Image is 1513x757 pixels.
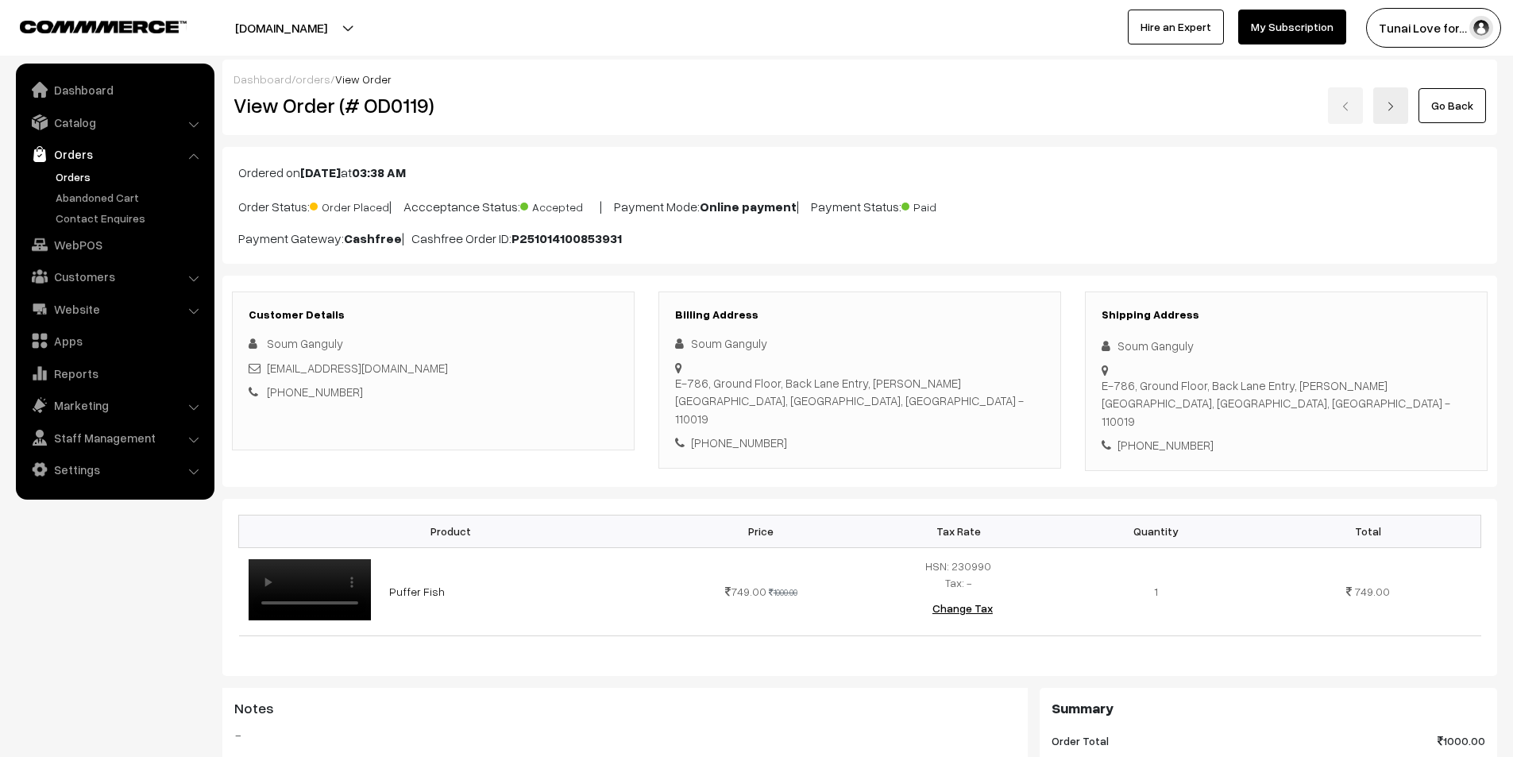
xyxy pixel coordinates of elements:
p: Payment Gateway: | Cashfree Order ID: [238,229,1481,248]
th: Product [239,515,662,547]
p: Ordered on at [238,163,1481,182]
div: [PHONE_NUMBER] [675,434,1044,452]
div: [PHONE_NUMBER] [1102,436,1471,454]
h3: Shipping Address [1102,308,1471,322]
a: Apps [20,326,209,355]
a: Marketing [20,391,209,419]
a: Dashboard [20,75,209,104]
div: Soum Ganguly [675,334,1044,353]
span: 1 [1154,585,1158,598]
b: P251014100853931 [511,230,622,246]
a: orders [295,72,330,86]
img: right-arrow.png [1386,102,1395,111]
span: 1000.00 [1438,732,1485,749]
a: Settings [20,455,209,484]
a: Catalog [20,108,209,137]
h3: Billing Address [675,308,1044,322]
button: Tunai Love for… [1366,8,1501,48]
a: Abandoned Cart [52,189,209,206]
a: My Subscription [1238,10,1346,44]
th: Quantity [1057,515,1255,547]
a: Customers [20,262,209,291]
button: [DOMAIN_NAME] [179,8,383,48]
span: Soum Ganguly [267,336,343,350]
h3: Customer Details [249,308,618,322]
div: / / [234,71,1486,87]
th: Tax Rate [859,515,1057,547]
img: user [1469,16,1493,40]
div: Soum Ganguly [1102,337,1471,355]
a: Go Back [1418,88,1486,123]
span: Accepted [520,195,600,215]
b: Cashfree [344,230,402,246]
button: Change Tax [920,591,1005,626]
a: Contact Enquires [52,210,209,226]
a: Puffer Fish [389,585,445,598]
span: HSN: 230990 Tax: - [925,559,991,589]
a: [PHONE_NUMBER] [267,384,363,399]
strike: 1000.00 [769,587,797,597]
a: Hire an Expert [1128,10,1224,44]
h2: View Order (# OD0119) [234,93,635,118]
a: Website [20,295,209,323]
span: View Order [335,72,392,86]
img: COMMMERCE [20,21,187,33]
b: [DATE] [300,164,341,180]
span: Paid [901,195,981,215]
span: Order Total [1052,732,1109,749]
a: Orders [20,140,209,168]
h3: Summary [1052,700,1485,717]
span: 749.00 [725,585,766,598]
b: 03:38 AM [352,164,406,180]
h3: Notes [234,700,1016,717]
a: Staff Management [20,423,209,452]
th: Price [662,515,860,547]
a: Dashboard [234,72,291,86]
blockquote: - [234,725,1016,744]
span: Order Placed [310,195,389,215]
th: Total [1255,515,1480,547]
a: WebPOS [20,230,209,259]
div: E-786, Ground Floor, Back Lane Entry, [PERSON_NAME] [GEOGRAPHIC_DATA], [GEOGRAPHIC_DATA], [GEOGRA... [675,374,1044,428]
a: COMMMERCE [20,16,159,35]
b: Online payment [700,199,797,214]
a: Reports [20,359,209,388]
p: Order Status: | Accceptance Status: | Payment Mode: | Payment Status: [238,195,1481,216]
a: [EMAIL_ADDRESS][DOMAIN_NAME] [267,361,448,375]
span: 749.00 [1354,585,1390,598]
div: E-786, Ground Floor, Back Lane Entry, [PERSON_NAME] [GEOGRAPHIC_DATA], [GEOGRAPHIC_DATA], [GEOGRA... [1102,377,1471,431]
a: Orders [52,168,209,185]
video: Your browser does not support the video tag. [249,559,371,620]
